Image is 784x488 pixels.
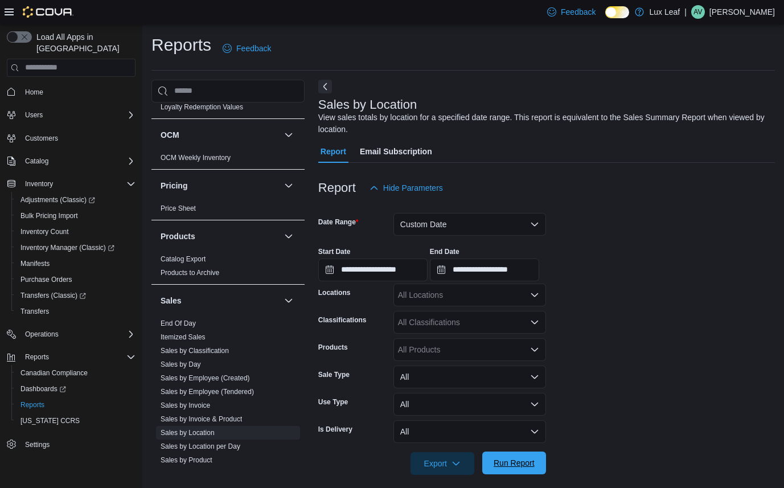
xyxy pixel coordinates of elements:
button: All [393,393,546,416]
a: Sales by Location per Day [161,442,240,450]
span: Reports [20,400,44,409]
label: Sale Type [318,370,350,379]
a: Itemized Sales [161,333,206,341]
button: [US_STATE] CCRS [11,413,140,429]
a: Loyalty Redemption Values [161,103,243,111]
span: Canadian Compliance [20,368,88,378]
a: Sales by Employee (Tendered) [161,388,254,396]
a: Sales by Employee (Created) [161,374,250,382]
a: Sales by Day [161,360,201,368]
span: Users [20,108,136,122]
input: Press the down key to open a popover containing a calendar. [318,259,428,281]
span: Purchase Orders [20,275,72,284]
span: [US_STATE] CCRS [20,416,80,425]
span: Sales by Product [161,456,212,465]
span: Export [417,452,467,475]
button: All [393,420,546,443]
a: Canadian Compliance [16,366,92,380]
span: Home [25,88,43,97]
button: All [393,366,546,388]
div: OCM [151,151,305,169]
span: Feedback [236,43,271,54]
span: Dashboards [20,384,66,393]
button: Operations [20,327,63,341]
a: Transfers (Classic) [11,288,140,304]
span: Bulk Pricing Import [16,209,136,223]
a: Price Sheet [161,204,196,212]
button: Users [20,108,47,122]
span: Load All Apps in [GEOGRAPHIC_DATA] [32,31,136,54]
button: Reports [20,350,54,364]
span: Inventory [25,179,53,188]
div: Products [151,252,305,284]
a: Customers [20,132,63,145]
p: | [684,5,687,19]
h3: Report [318,181,356,195]
button: Products [161,231,280,242]
span: Transfers [16,305,136,318]
span: Price Sheet [161,204,196,213]
span: Inventory Count [20,227,69,236]
span: Washington CCRS [16,414,136,428]
button: Pricing [282,179,295,192]
span: Transfers (Classic) [20,291,86,300]
button: Manifests [11,256,140,272]
h1: Reports [151,34,211,56]
label: Start Date [318,247,351,256]
span: Reports [25,352,49,362]
h3: Products [161,231,195,242]
span: Sales by Location per Day [161,442,240,451]
span: Email Subscription [360,140,432,163]
span: Transfers (Classic) [16,289,136,302]
label: Use Type [318,397,348,407]
div: Aaron Volk [691,5,705,19]
span: Catalog [20,154,136,168]
button: Next [318,80,332,93]
a: Reports [16,398,49,412]
span: Sales by Location [161,428,215,437]
span: Sales by Invoice [161,401,210,410]
a: Inventory Manager (Classic) [11,240,140,256]
button: Custom Date [393,213,546,236]
a: Purchase Orders [16,273,77,286]
span: Canadian Compliance [16,366,136,380]
a: Inventory Count [16,225,73,239]
h3: Sales by Location [318,98,417,112]
span: Itemized Sales [161,333,206,342]
button: Settings [2,436,140,452]
span: Hide Parameters [383,182,443,194]
span: Bulk Pricing Import [20,211,78,220]
a: Transfers (Classic) [16,289,91,302]
a: Sales by Location [161,429,215,437]
span: Dashboards [16,382,136,396]
span: Inventory Manager (Classic) [20,243,114,252]
span: Home [20,85,136,99]
div: Pricing [151,202,305,220]
a: Catalog Export [161,255,206,263]
a: Dashboards [11,381,140,397]
span: Sales by Employee (Tendered) [161,387,254,396]
input: Dark Mode [605,6,629,18]
a: Transfers [16,305,54,318]
span: Feedback [561,6,596,18]
button: Reports [11,397,140,413]
button: Run Report [482,452,546,474]
button: Bulk Pricing Import [11,208,140,224]
span: Reports [20,350,136,364]
button: Export [411,452,474,475]
button: Catalog [20,154,53,168]
img: Cova [23,6,73,18]
span: Adjustments (Classic) [20,195,95,204]
button: Catalog [2,153,140,169]
label: Classifications [318,315,367,325]
span: Customers [20,131,136,145]
button: Open list of options [530,290,539,300]
a: [US_STATE] CCRS [16,414,84,428]
span: Inventory Manager (Classic) [16,241,136,255]
h3: Sales [161,295,182,306]
button: Hide Parameters [365,177,448,199]
a: End Of Day [161,319,196,327]
span: Customers [25,134,58,143]
a: Dashboards [16,382,71,396]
